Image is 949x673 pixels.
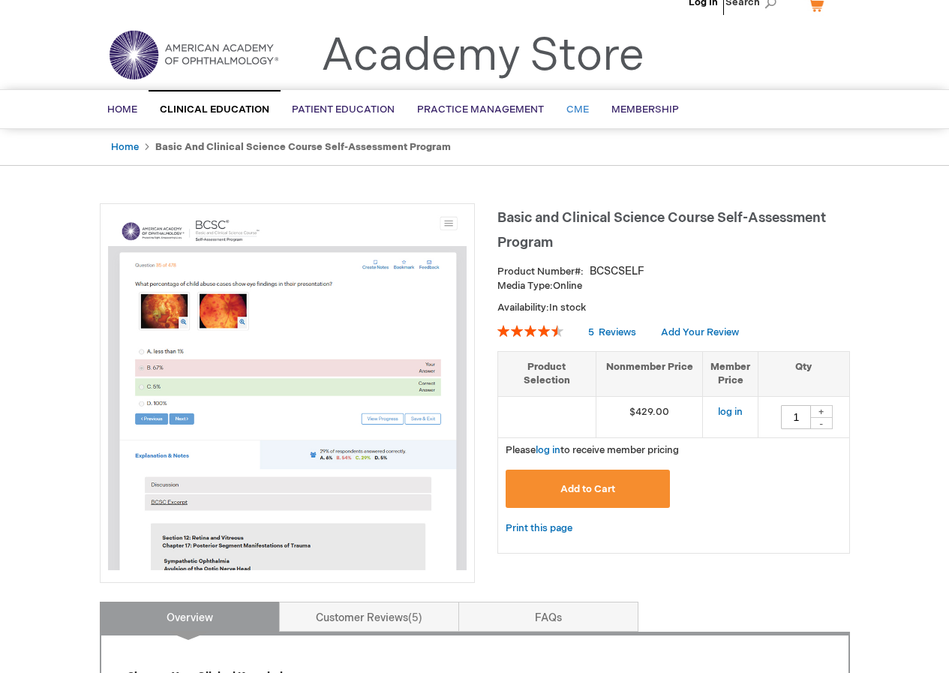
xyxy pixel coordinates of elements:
p: Online [497,279,850,293]
span: 5 [588,326,594,338]
span: 5 [408,611,422,624]
input: Qty [781,405,811,429]
span: Basic and Clinical Science Course Self-Assessment Program [497,210,826,251]
strong: Product Number [497,266,584,278]
span: Add to Cart [560,483,615,495]
div: - [810,417,833,429]
span: Reviews [599,326,636,338]
th: Qty [758,351,849,396]
a: log in [718,406,743,418]
a: Home [111,141,139,153]
strong: Media Type: [497,280,553,292]
span: Please to receive member pricing [506,444,679,456]
a: Print this page [506,519,572,538]
span: Clinical Education [160,104,269,116]
th: Nonmember Price [596,351,703,396]
span: Home [107,104,137,116]
div: 92% [497,325,563,337]
a: Overview [100,602,280,632]
th: Member Price [703,351,758,396]
span: Practice Management [417,104,544,116]
strong: Basic and Clinical Science Course Self-Assessment Program [155,141,451,153]
img: Basic and Clinical Science Course Self-Assessment Program [108,212,467,570]
span: In stock [549,302,586,314]
span: CME [566,104,589,116]
button: Add to Cart [506,470,671,508]
div: + [810,405,833,418]
span: Membership [611,104,679,116]
td: $429.00 [596,396,703,437]
span: Patient Education [292,104,395,116]
a: log in [536,444,560,456]
div: BCSCSELF [590,264,644,279]
a: 5 Reviews [588,326,638,338]
th: Product Selection [498,351,596,396]
a: Academy Store [321,29,644,83]
p: Availability: [497,301,850,315]
a: Add Your Review [661,326,739,338]
a: Customer Reviews5 [279,602,459,632]
a: FAQs [458,602,638,632]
